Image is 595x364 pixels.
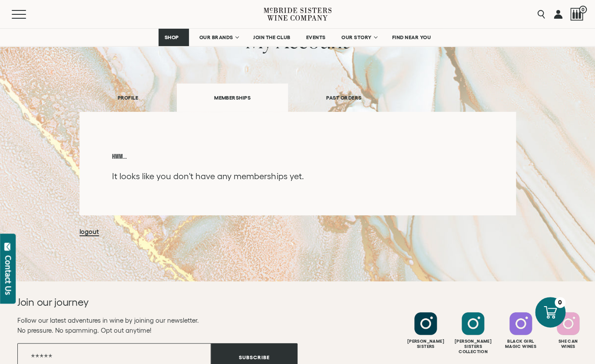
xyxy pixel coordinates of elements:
[112,170,483,183] p: It looks like you don't have any memberships yet.
[450,312,496,354] a: Follow McBride Sisters Collection on Instagram [PERSON_NAME] SistersCollection
[248,29,296,46] a: JOIN THE CLUB
[177,83,288,112] a: MEMBERSHIPS
[193,29,243,46] a: OUR BRANDS
[17,315,297,335] p: Follow our latest adventures in wine by joining our newsletter. No pressure. No spamming. Opt out...
[386,29,436,46] a: FIND NEAR YOU
[498,312,543,349] a: Follow Black Girl Magic Wines on Instagram Black GirlMagic Wines
[253,34,291,40] span: JOIN THE CLUB
[199,34,233,40] span: OUR BRANDS
[545,312,591,349] a: Follow SHE CAN Wines on Instagram She CanWines
[450,339,496,354] div: [PERSON_NAME] Sisters Collection
[79,28,516,52] h1: my account
[555,297,565,308] div: 0
[545,339,591,349] div: She Can Wines
[579,6,587,13] span: 0
[341,34,372,40] span: OUR STORY
[4,255,13,295] div: Contact Us
[79,83,177,113] a: PROFILE
[392,34,431,40] span: FIND NEAR YOU
[79,228,99,236] a: logout
[12,10,43,19] button: Mobile Menu Trigger
[403,312,448,349] a: Follow McBride Sisters on Instagram [PERSON_NAME]Sisters
[159,29,189,46] a: SHOP
[164,34,179,40] span: SHOP
[403,339,448,349] div: [PERSON_NAME] Sisters
[498,339,543,349] div: Black Girl Magic Wines
[288,83,400,113] a: PAST ORDERS
[17,295,270,309] h2: Join our journey
[112,154,483,160] h4: Hmm...
[336,29,382,46] a: OUR STORY
[301,29,331,46] a: EVENTS
[306,34,326,40] span: EVENTS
